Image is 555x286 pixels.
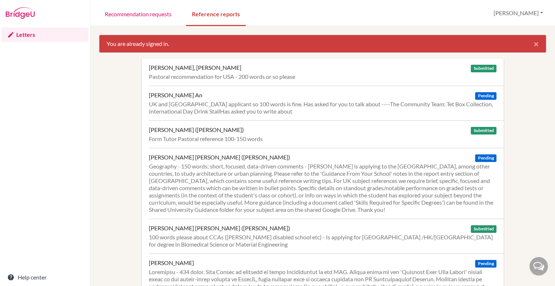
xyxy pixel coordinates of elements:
[149,59,504,86] a: [PERSON_NAME], [PERSON_NAME] Submitted Pastoral recommendation for USA - 200 words or so please
[149,101,496,115] div: UK and [GEOGRAPHIC_DATA] applicant so 100 words is fine. Has asked for you to talk about ----The ...
[475,92,496,100] span: Pending
[149,120,504,148] a: [PERSON_NAME] ([PERSON_NAME]) Submitted Form Tutor Pastoral reference 100-150 words
[6,7,35,19] img: Bridge-U
[99,35,546,53] div: You are already signed in.
[475,260,496,268] span: Pending
[99,1,177,26] a: Recommendation requests
[149,73,496,80] div: Pastoral recommendation for USA - 200 words or so please
[149,126,244,133] div: [PERSON_NAME] ([PERSON_NAME])
[149,234,496,248] div: 100 words please about CCAs ([PERSON_NAME] disabled school etc) - Is applying for [GEOGRAPHIC_DAT...
[471,127,496,135] span: Submitted
[149,86,504,120] a: [PERSON_NAME] An Pending UK and [GEOGRAPHIC_DATA] applicant so 100 words is fine. Has asked for y...
[475,154,496,162] span: Pending
[149,64,241,71] div: [PERSON_NAME], [PERSON_NAME]
[149,163,496,213] div: Geography - 150 words; short, focused, data-driven comments - [PERSON_NAME] is applying to the [G...
[149,154,290,161] div: [PERSON_NAME] [PERSON_NAME] ([PERSON_NAME])
[1,270,89,285] a: Help center
[471,65,496,72] span: Submitted
[149,148,504,219] a: [PERSON_NAME] [PERSON_NAME] ([PERSON_NAME]) Pending Geography - 150 words; short, focused, data-d...
[186,1,246,26] a: Reference reports
[149,259,194,266] div: [PERSON_NAME]
[149,225,290,232] div: [PERSON_NAME] [PERSON_NAME] ([PERSON_NAME])
[149,91,202,99] div: [PERSON_NAME] An
[149,135,496,142] div: Form Tutor Pastoral reference 100-150 words
[471,225,496,233] span: Submitted
[1,27,89,42] a: Letters
[490,6,546,20] button: [PERSON_NAME]
[534,38,539,49] span: ×
[149,219,504,253] a: [PERSON_NAME] [PERSON_NAME] ([PERSON_NAME]) Submitted 100 words please about CCAs ([PERSON_NAME] ...
[526,35,546,52] button: Close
